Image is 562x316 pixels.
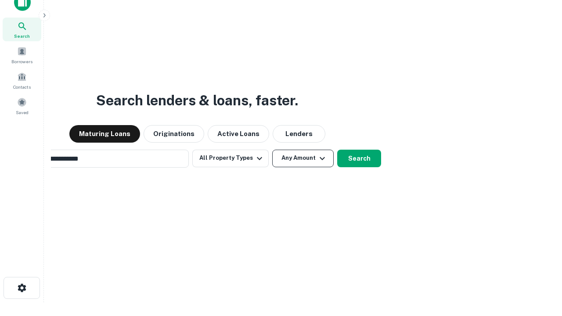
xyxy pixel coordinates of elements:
button: All Property Types [192,150,269,167]
button: Search [337,150,381,167]
a: Contacts [3,68,41,92]
button: Originations [144,125,204,143]
button: Any Amount [272,150,334,167]
span: Saved [16,109,29,116]
a: Search [3,18,41,41]
a: Borrowers [3,43,41,67]
iframe: Chat Widget [518,246,562,288]
button: Maturing Loans [69,125,140,143]
span: Borrowers [11,58,32,65]
h3: Search lenders & loans, faster. [96,90,298,111]
span: Search [14,32,30,39]
span: Contacts [13,83,31,90]
a: Saved [3,94,41,118]
button: Lenders [273,125,325,143]
button: Active Loans [208,125,269,143]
